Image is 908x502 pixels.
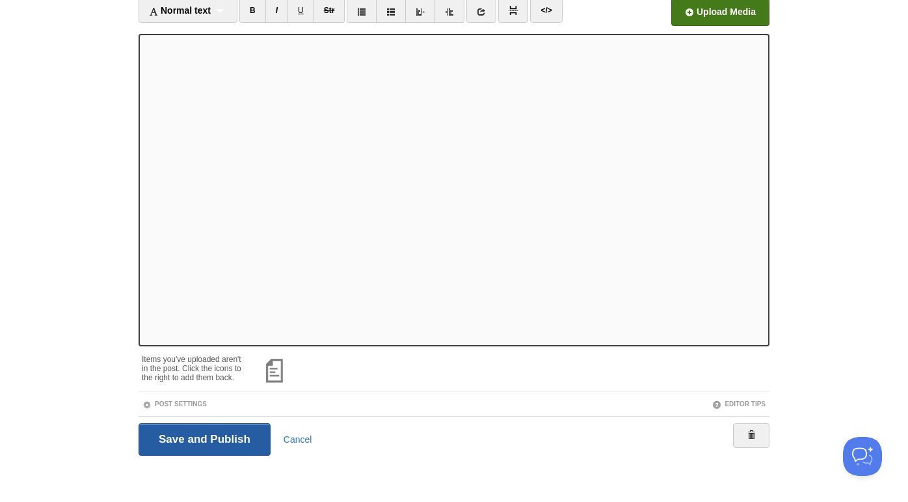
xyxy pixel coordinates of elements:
[139,423,271,456] input: Save and Publish
[142,400,207,408] a: Post Settings
[324,6,335,15] del: Str
[284,434,312,445] a: Cancel
[843,437,882,476] iframe: Help Scout Beacon - Open
[149,5,211,16] span: Normal text
[142,348,247,382] div: Items you've uploaded aren't in the post. Click the icons to the right to add them back.
[712,400,766,408] a: Editor Tips
[260,355,291,386] img: document.png
[509,6,518,15] img: pagebreak-icon.png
